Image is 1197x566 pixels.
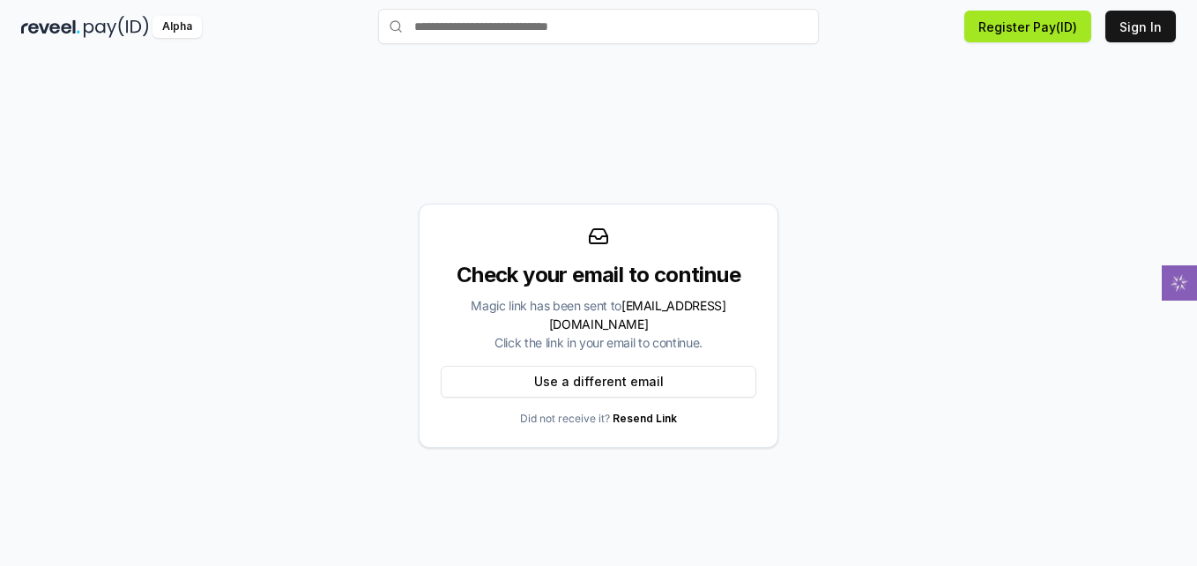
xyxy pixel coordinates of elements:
img: pay_id [84,16,149,38]
button: Register Pay(ID) [964,11,1091,42]
a: Resend Link [613,412,677,425]
div: Alpha [152,16,202,38]
button: Use a different email [441,366,756,398]
span: [EMAIL_ADDRESS][DOMAIN_NAME] [549,298,726,331]
div: Magic link has been sent to Click the link in your email to continue. [441,296,756,352]
div: Check your email to continue [441,261,756,289]
button: Sign In [1105,11,1176,42]
p: Did not receive it? [520,412,677,426]
img: reveel_dark [21,16,80,38]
